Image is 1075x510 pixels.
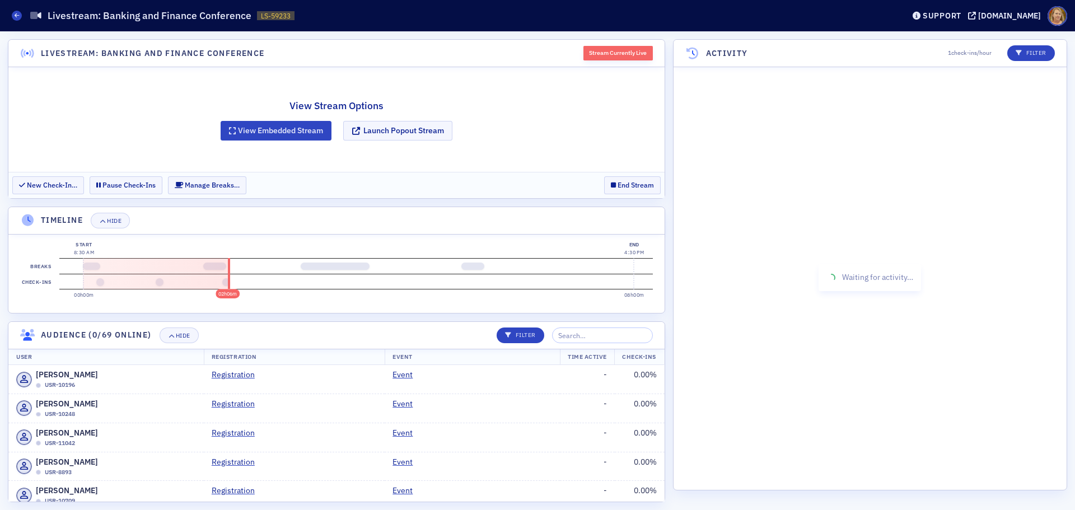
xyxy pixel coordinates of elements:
[212,456,263,468] a: Registration
[36,456,98,468] span: [PERSON_NAME]
[392,456,421,468] a: Event
[41,214,83,226] h4: Timeline
[107,218,121,224] div: Hide
[41,48,265,59] h4: Livestream: Banking and Finance Conference
[8,349,204,366] th: User
[615,481,665,510] td: 0.00 %
[221,121,331,141] button: View Embedded Stream
[48,9,251,22] h1: Livestream: Banking and Finance Conference
[45,439,75,448] span: USR-11042
[36,383,41,388] div: Offline
[385,349,560,366] th: Event
[20,274,53,290] label: Check-ins
[392,485,421,497] a: Event
[615,452,665,481] td: 0.00 %
[45,381,75,390] span: USR-10196
[74,249,94,255] time: 8:30 AM
[615,423,665,452] td: 0.00 %
[176,333,190,339] div: Hide
[392,398,421,410] a: Event
[624,241,644,249] div: End
[1007,45,1055,61] button: Filter
[261,11,291,21] span: LS-59233
[36,485,98,497] span: [PERSON_NAME]
[343,121,452,141] button: Launch Popout Stream
[560,481,615,510] td: -
[212,369,263,381] a: Registration
[624,292,644,298] time: 08h00m
[90,176,162,194] button: Pause Check-Ins
[497,327,544,343] button: Filter
[614,349,664,366] th: Check-Ins
[392,427,421,439] a: Event
[923,11,961,21] div: Support
[204,349,385,366] th: Registration
[218,291,237,297] time: 02h06m
[36,470,41,475] div: Offline
[160,327,199,343] button: Hide
[1016,49,1046,58] p: Filter
[91,213,130,228] button: Hide
[41,329,152,341] h4: Audience (0/69 online)
[560,423,615,452] td: -
[1048,6,1067,26] span: Profile
[74,292,94,298] time: 00h00m
[12,176,84,194] button: New Check-In…
[45,497,75,506] span: USR-10709
[560,394,615,423] td: -
[212,427,263,439] a: Registration
[604,176,661,194] button: End Stream
[74,241,94,249] div: Start
[505,331,536,340] p: Filter
[948,49,992,58] span: 1 check-ins/hour
[212,398,263,410] a: Registration
[29,259,54,274] label: Breaks
[45,468,72,477] span: USR-8893
[36,398,98,410] span: [PERSON_NAME]
[392,369,421,381] a: Event
[221,99,452,113] h2: View Stream Options
[212,485,263,497] a: Registration
[36,369,98,381] span: [PERSON_NAME]
[36,427,98,439] span: [PERSON_NAME]
[583,46,653,60] div: Stream Currently Live
[615,365,665,394] td: 0.00 %
[978,11,1041,21] div: [DOMAIN_NAME]
[624,249,644,255] time: 4:30 PM
[36,499,41,504] div: Offline
[36,412,41,417] div: Offline
[615,394,665,423] td: 0.00 %
[968,12,1045,20] button: [DOMAIN_NAME]
[168,176,246,194] button: Manage Breaks…
[552,327,653,343] input: Search…
[36,441,41,446] div: Offline
[706,48,748,59] h4: Activity
[560,452,615,481] td: -
[560,349,615,366] th: Time Active
[45,410,75,419] span: USR-10248
[560,365,615,394] td: -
